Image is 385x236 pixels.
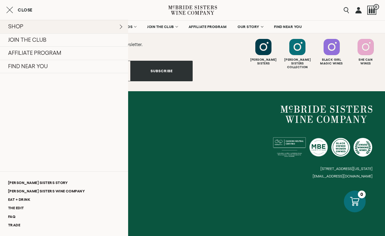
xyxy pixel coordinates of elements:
div: [PERSON_NAME] Sisters Collection [281,58,314,69]
div: 0 [358,191,366,198]
div: Black Girl Magic Wines [315,58,348,65]
div: She Can Wines [349,58,382,65]
a: McBride Sisters Wine Company [281,106,373,123]
a: Follow McBride Sisters on Instagram [PERSON_NAME]Sisters [247,39,280,65]
span: AFFILIATE PROGRAM [189,25,227,29]
small: [EMAIL_ADDRESS][DOMAIN_NAME] [313,174,373,178]
a: Follow McBride Sisters Collection on Instagram [PERSON_NAME] SistersCollection [281,39,314,69]
span: FIND NEAR YOU [274,25,302,29]
button: Subscribe [131,61,193,81]
span: OUR STORY [238,25,259,29]
div: [PERSON_NAME] Sisters [247,58,280,65]
span: JOIN THE CLUB [147,25,174,29]
button: Close cart [6,6,32,14]
small: [STREET_ADDRESS][US_STATE] [320,167,373,171]
a: Follow Black Girl Magic Wines on Instagram Black GirlMagic Wines [315,39,348,65]
span: 0 [373,4,379,10]
a: JOIN THE CLUB [143,21,181,33]
a: AFFILIATE PROGRAM [185,21,231,33]
a: OUR STORY [233,21,267,33]
span: Close [18,8,32,12]
a: FIND NEAR YOU [270,21,306,33]
a: Follow SHE CAN Wines on Instagram She CanWines [349,39,382,65]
